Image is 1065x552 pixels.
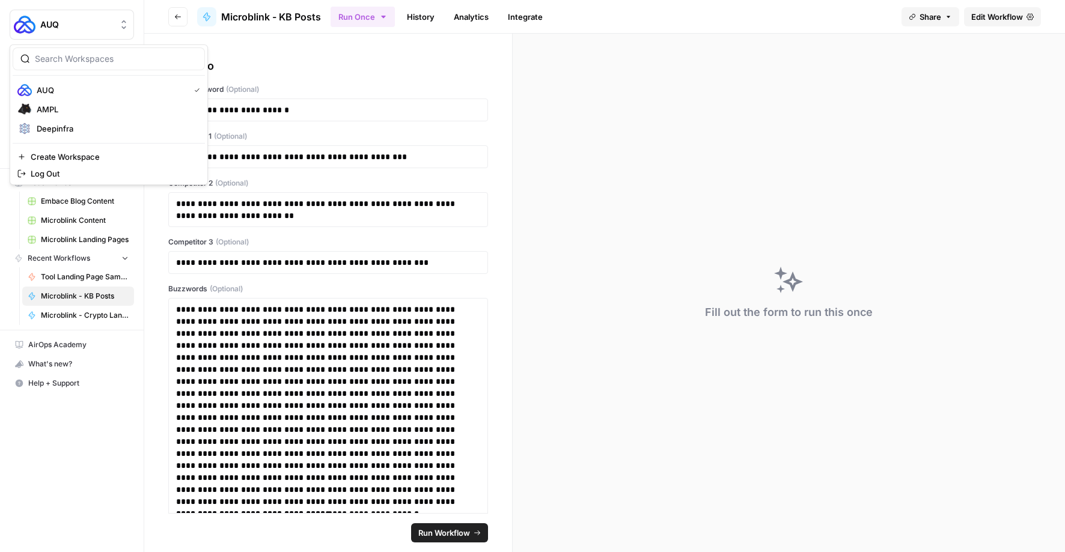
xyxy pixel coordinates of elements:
[22,287,134,306] a: Microblink - KB Posts
[221,10,321,24] span: Microblink - KB Posts
[215,178,248,189] span: (Optional)
[418,527,470,539] span: Run Workflow
[35,53,197,65] input: Search Workspaces
[37,103,195,115] span: AMPL
[168,58,488,74] div: SEO Info
[10,10,134,40] button: Workspace: AUQ
[705,304,873,321] div: Fill out the form to run this once
[964,7,1041,26] a: Edit Workflow
[28,339,129,350] span: AirOps Academy
[168,237,488,247] label: Competitor 3
[902,7,959,26] button: Share
[31,168,195,180] span: Log Out
[168,131,488,142] label: Competitor 1
[10,335,134,354] a: AirOps Academy
[13,165,205,182] a: Log Out
[17,121,32,136] img: Deepinfra Logo
[22,230,134,249] a: Microblink Landing Pages
[210,284,243,294] span: (Optional)
[41,271,129,282] span: Tool Landing Page Sample - AB
[331,7,395,27] button: Run Once
[41,310,129,321] span: Microblink - Crypto Landing Page
[216,237,249,247] span: (Optional)
[40,19,113,31] span: AUQ
[501,7,550,26] a: Integrate
[41,196,129,207] span: Embace Blog Content
[28,378,129,389] span: Help + Support
[400,7,442,26] a: History
[197,7,321,26] a: Microblink - KB Posts
[168,178,488,189] label: Competitor 2
[41,291,129,302] span: Microblink - KB Posts
[13,148,205,165] a: Create Workspace
[10,44,208,185] div: Workspace: AUQ
[226,84,259,95] span: (Optional)
[447,7,496,26] a: Analytics
[10,355,133,373] div: What's new?
[10,374,134,393] button: Help + Support
[37,84,185,96] span: AUQ
[920,11,941,23] span: Share
[214,131,247,142] span: (Optional)
[10,249,134,267] button: Recent Workflows
[41,234,129,245] span: Microblink Landing Pages
[37,123,195,135] span: Deepinfra
[14,14,35,35] img: AUQ Logo
[17,102,32,117] img: AMPL Logo
[22,306,134,325] a: Microblink - Crypto Landing Page
[411,523,488,542] button: Run Workflow
[971,11,1023,23] span: Edit Workflow
[31,151,195,163] span: Create Workspace
[41,215,129,226] span: Microblink Content
[168,284,488,294] label: Buzzwords
[168,84,488,95] label: Target Keyword
[22,192,134,211] a: Embace Blog Content
[28,253,90,264] span: Recent Workflows
[17,83,32,97] img: AUQ Logo
[10,354,134,374] button: What's new?
[22,267,134,287] a: Tool Landing Page Sample - AB
[22,211,134,230] a: Microblink Content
